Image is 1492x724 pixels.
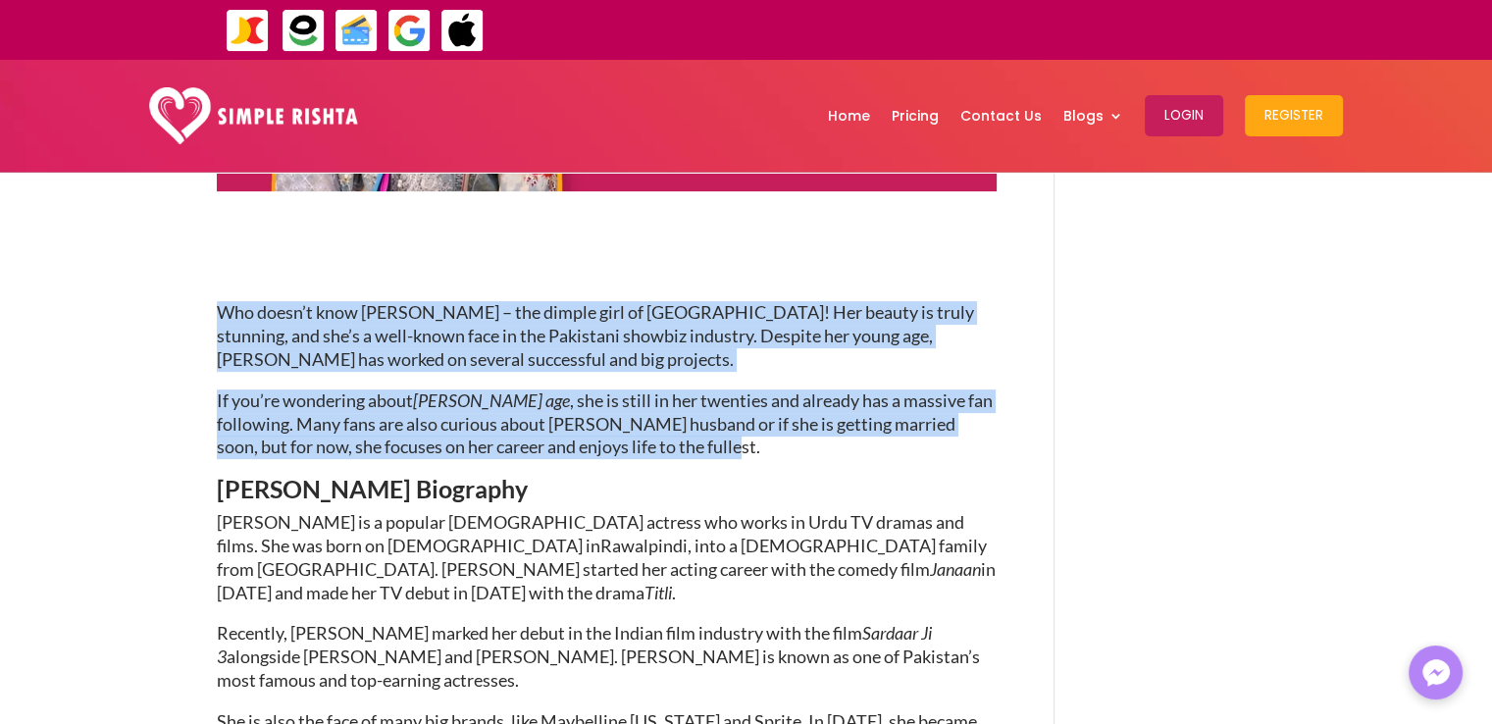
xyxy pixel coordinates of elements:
[226,9,270,53] img: JazzCash-icon
[672,582,676,603] span: .
[440,9,485,53] img: ApplePay-icon
[217,301,974,370] span: Who doesn’t know [PERSON_NAME] – the dimple girl of [GEOGRAPHIC_DATA]! Her beauty is truly stunni...
[217,535,987,580] span: , into a [DEMOGRAPHIC_DATA] family from [GEOGRAPHIC_DATA]. [PERSON_NAME] started her acting caree...
[600,535,688,556] span: Rawalpindi
[413,389,570,411] span: [PERSON_NAME] age
[217,511,964,556] span: [PERSON_NAME] is a popular [DEMOGRAPHIC_DATA] actress who works in Urdu TV dramas and films. She ...
[282,9,326,53] img: EasyPaisa-icon
[1145,65,1223,167] a: Login
[892,65,939,167] a: Pricing
[217,558,996,603] span: in [DATE] and made her TV debut in [DATE] with the drama
[334,9,379,53] img: Credit Cards
[217,474,528,503] span: [PERSON_NAME] Biography
[1416,653,1456,693] img: Messenger
[1145,95,1223,136] button: Login
[387,9,432,53] img: GooglePay-icon
[960,65,1042,167] a: Contact Us
[217,389,993,458] span: , she is still in her twenties and already has a massive fan following. Many fans are also curiou...
[828,65,870,167] a: Home
[1245,65,1343,167] a: Register
[217,622,862,644] span: Recently, [PERSON_NAME] marked her debut in the Indian film industry with the film
[217,622,932,667] span: Sardaar Ji 3
[217,646,980,691] span: alongside [PERSON_NAME] and [PERSON_NAME]. [PERSON_NAME] is known as one of Pakistan’s most famou...
[644,582,672,603] span: Titli
[1245,95,1343,136] button: Register
[1063,65,1123,167] a: Blogs
[930,558,981,580] span: Janaan
[217,389,413,411] span: If you’re wondering about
